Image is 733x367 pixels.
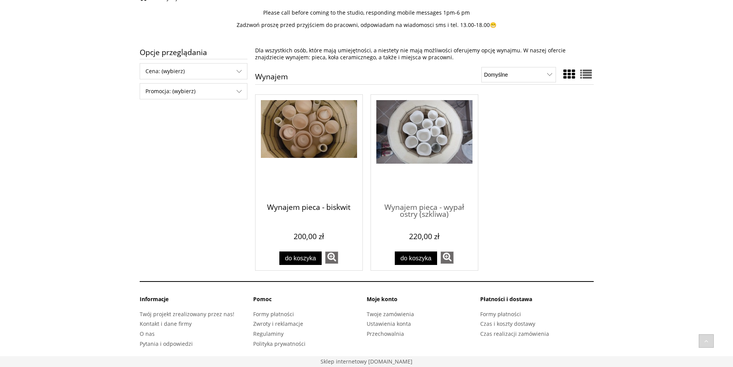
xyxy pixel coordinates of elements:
a: zobacz więcej [441,251,454,264]
a: Pytania i odpowiedzi [140,340,193,347]
span: Promocja: (wybierz) [140,84,247,99]
a: Przejdź do produktu Wynajem pieca - biskwit [261,100,357,196]
select: Sortuj wg [481,67,556,82]
button: Do koszyka Wynajem pieca - wypał ostry (szkliwa) [395,251,437,265]
img: Wynajem pieca - biskwit [261,100,357,158]
li: Informacje [140,295,253,309]
p: Dla wszystkich osób, które mają umiejętności, a niestety nie mają możliwości oferujemy opcję wyna... [255,47,594,61]
li: Moje konto [367,295,480,309]
a: Formy płatności [253,310,294,318]
a: Twoje zamówienia [367,310,414,318]
a: O nas [140,330,155,337]
a: Widok ze zdjęciem [563,66,575,82]
em: 200,00 zł [294,231,324,241]
a: Wynajem pieca - wypał ostry (szkliwa) [376,196,473,227]
a: Twój projekt zrealizowany przez nas! [140,310,234,318]
button: Do koszyka Wynajem pieca - biskwit [279,251,322,265]
a: Przejdź do produktu Wynajem pieca - wypał ostry (szkliwa) [376,100,473,196]
a: Regulaminy [253,330,284,337]
li: Pomoc [253,295,367,309]
a: Czas i koszty dostawy [480,320,535,327]
h1: Wynajem [255,73,288,84]
a: Czas realizacji zamówienia [480,330,549,337]
a: Sklep stworzony na platformie Shoper. Przejdź do strony shoper.pl - otwiera się w nowej karcie [321,358,412,365]
a: Przechowalnia [367,330,404,337]
span: Opcje przeglądania [140,45,247,59]
a: Widok pełny [580,66,592,82]
a: Wynajem pieca - biskwit [261,196,357,227]
span: Wynajem pieca - biskwit [261,196,357,220]
a: Formy płatności [480,310,521,318]
a: Polityka prywatności [253,340,306,347]
span: Wynajem pieca - wypał ostry (szkliwa) [376,196,473,220]
li: Płatności i dostawa [480,295,594,309]
a: Ustawienia konta [367,320,411,327]
div: Filtruj [140,63,247,79]
p: Zadzwoń proszę przed przyjściem do pracowni, odpowiadam na wiadomosci sms i tel. 13.00-18.00😁 [140,22,594,28]
em: 220,00 zł [409,231,439,241]
a: Kontakt i dane firmy [140,320,192,327]
p: Please call before coming to the studio, responding mobile messages 1pm-6 pm [140,9,594,16]
span: Cena: (wybierz) [140,64,247,79]
span: Do koszyka [401,255,432,261]
div: Filtruj [140,83,247,99]
a: zobacz więcej [325,251,338,264]
span: Do koszyka [285,255,316,261]
img: Wynajem pieca - wypał ostry (szkliwa) [376,100,473,164]
a: Zwroty i reklamacje [253,320,303,327]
